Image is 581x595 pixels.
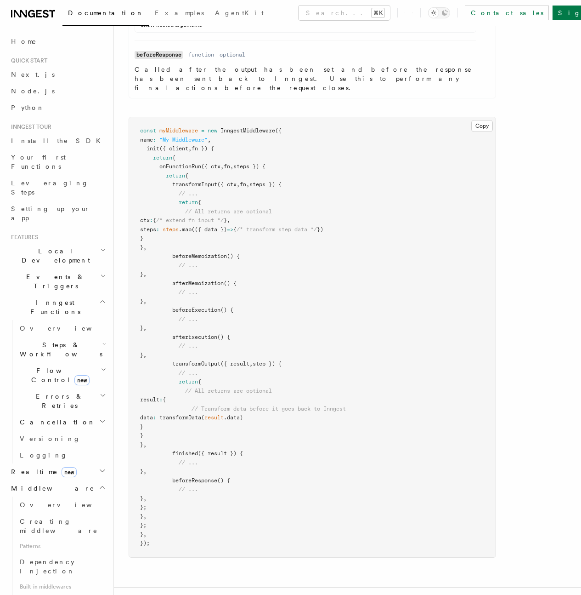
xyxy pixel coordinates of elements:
a: Home [7,33,108,50]
a: Python [7,99,108,116]
span: .map [179,226,192,233]
span: Overview [20,325,114,332]
span: Next.js [11,71,55,78]
span: , [220,163,224,170]
span: return [166,172,185,179]
span: { [172,154,175,161]
span: } [140,244,143,251]
button: Toggle dark mode [428,7,450,18]
span: Documentation [68,9,144,17]
span: result [140,396,159,403]
span: , [143,244,147,251]
span: transformOutput [172,360,220,367]
span: ({ ctx [201,163,220,170]
span: myMiddleware [159,127,198,134]
span: { [233,226,237,233]
span: ({ ctx [217,181,237,188]
span: } [140,468,143,475]
button: Flow Controlnew [16,362,108,388]
span: Overview [20,501,114,509]
span: } [140,271,143,277]
span: ({ [275,127,282,134]
span: beforeExecution [172,307,220,313]
span: } [140,352,143,358]
span: Cancellation [16,418,96,427]
span: new [74,375,90,385]
span: ctx [140,217,150,223]
span: return [153,154,172,161]
a: Node.js [7,83,108,99]
span: steps }) { [249,181,282,188]
span: } [140,441,143,448]
a: Next.js [7,66,108,83]
span: () { [224,280,237,286]
span: const [140,127,156,134]
button: Cancellation [16,414,108,430]
span: Quick start [7,57,47,64]
span: , [237,181,240,188]
span: } [140,235,143,241]
a: Creating middleware [16,513,108,539]
a: Documentation [62,3,149,26]
dd: optional [220,51,245,58]
span: } [140,298,143,304]
a: Overview [16,320,108,337]
span: Flow Control [16,366,101,384]
span: transformData [159,414,201,421]
a: Versioning [16,430,108,447]
span: , [208,137,211,143]
span: finished [172,450,198,457]
span: fn [240,181,246,188]
span: () { [220,307,233,313]
span: init [147,145,159,152]
span: } [140,495,143,502]
span: Examples [155,9,204,17]
span: // ... [179,190,198,197]
span: }; [140,522,147,528]
span: , [143,513,147,520]
span: fn }) { [192,145,214,152]
span: } [140,513,143,520]
span: ( [201,414,204,421]
span: , [227,217,230,223]
span: Inngest tour [7,123,51,131]
span: => [227,226,233,233]
span: steps }) { [233,163,265,170]
span: : [159,396,163,403]
a: Logging [16,447,108,463]
span: , [143,468,147,475]
span: : [156,226,159,233]
a: Examples [149,3,209,25]
span: Versioning [20,435,80,442]
button: Inngest Functions [7,294,108,320]
span: , [143,352,147,358]
button: Events & Triggers [7,269,108,294]
span: Inngest Functions [7,298,99,316]
span: } [224,217,227,223]
span: , [249,360,253,367]
span: , [143,325,147,331]
span: Realtime [7,467,77,476]
span: beforeResponse [172,477,217,484]
span: // ... [179,289,198,295]
span: "My Middleware" [159,137,208,143]
a: Leveraging Steps [7,175,108,200]
button: Realtimenew [7,463,108,480]
a: Dependency Injection [16,554,108,579]
button: Local Development [7,243,108,269]
span: Steps & Workflows [16,340,102,359]
span: , [143,298,147,304]
span: // ... [179,316,198,322]
span: ({ result }) { [198,450,243,457]
span: , [143,495,147,502]
span: // All returns are optional [185,208,272,215]
span: Creating middleware [20,518,98,534]
span: { [198,378,201,385]
a: Your first Functions [7,149,108,175]
div: Inngest Functions [7,320,108,463]
span: // ... [179,486,198,492]
span: // ... [179,370,198,376]
span: afterMemoization [172,280,224,286]
a: AgentKit [209,3,269,25]
span: result [204,414,224,421]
